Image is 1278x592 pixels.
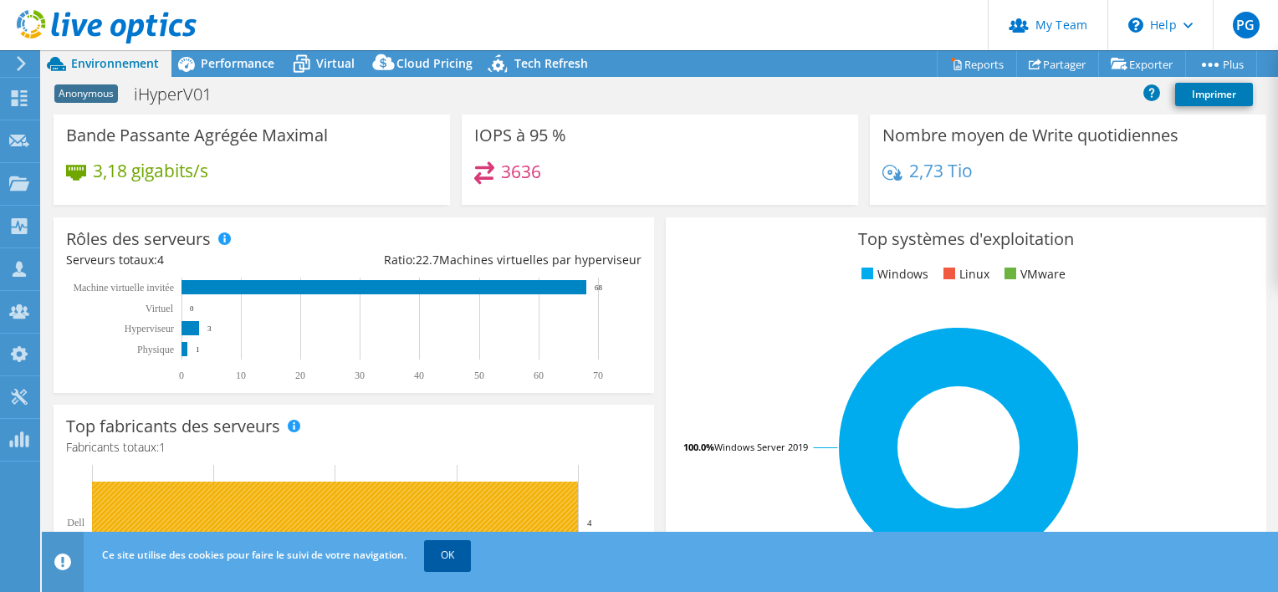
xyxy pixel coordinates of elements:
[534,370,544,381] text: 60
[146,303,174,314] text: Virtuel
[207,324,212,333] text: 3
[1016,51,1099,77] a: Partager
[593,370,603,381] text: 70
[1175,83,1253,106] a: Imprimer
[73,282,174,293] tspan: Machine virtuelle invitée
[66,126,328,145] h3: Bande Passante Agrégée Maximal
[1098,51,1186,77] a: Exporter
[66,417,280,436] h3: Top fabricants des serveurs
[67,517,84,528] text: Dell
[587,518,592,528] text: 4
[102,548,406,562] span: Ce site utilise des cookies pour faire le suivi de votre navigation.
[501,162,541,181] h4: 3636
[157,252,164,268] span: 4
[159,439,166,455] span: 1
[474,126,566,145] h3: IOPS à 95 %
[355,370,365,381] text: 30
[857,265,928,283] li: Windows
[416,252,439,268] span: 22.7
[71,55,159,71] span: Environnement
[54,84,118,103] span: Anonymous
[201,55,274,71] span: Performance
[474,370,484,381] text: 50
[1185,51,1257,77] a: Plus
[1000,265,1066,283] li: VMware
[414,370,424,381] text: 40
[236,370,246,381] text: 10
[66,438,642,457] h4: Fabricants totaux:
[939,265,989,283] li: Linux
[424,540,471,570] a: OK
[66,251,354,269] div: Serveurs totaux:
[66,230,211,248] h3: Rôles des serveurs
[1128,18,1143,33] svg: \n
[683,441,714,453] tspan: 100.0%
[295,370,305,381] text: 20
[316,55,355,71] span: Virtual
[125,323,174,334] text: Hyperviseur
[354,251,642,269] div: Ratio: Machines virtuelles par hyperviseur
[678,230,1254,248] h3: Top systèmes d'exploitation
[714,441,808,453] tspan: Windows Server 2019
[937,51,1017,77] a: Reports
[396,55,473,71] span: Cloud Pricing
[514,55,588,71] span: Tech Refresh
[909,161,973,180] h4: 2,73 Tio
[93,161,208,180] h4: 3,18 gigabits/s
[137,344,174,355] text: Physique
[179,370,184,381] text: 0
[882,126,1178,145] h3: Nombre moyen de Write quotidiennes
[1233,12,1260,38] span: PG
[196,345,200,354] text: 1
[190,304,194,313] text: 0
[595,283,603,292] text: 68
[126,85,238,104] h1: iHyperV01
